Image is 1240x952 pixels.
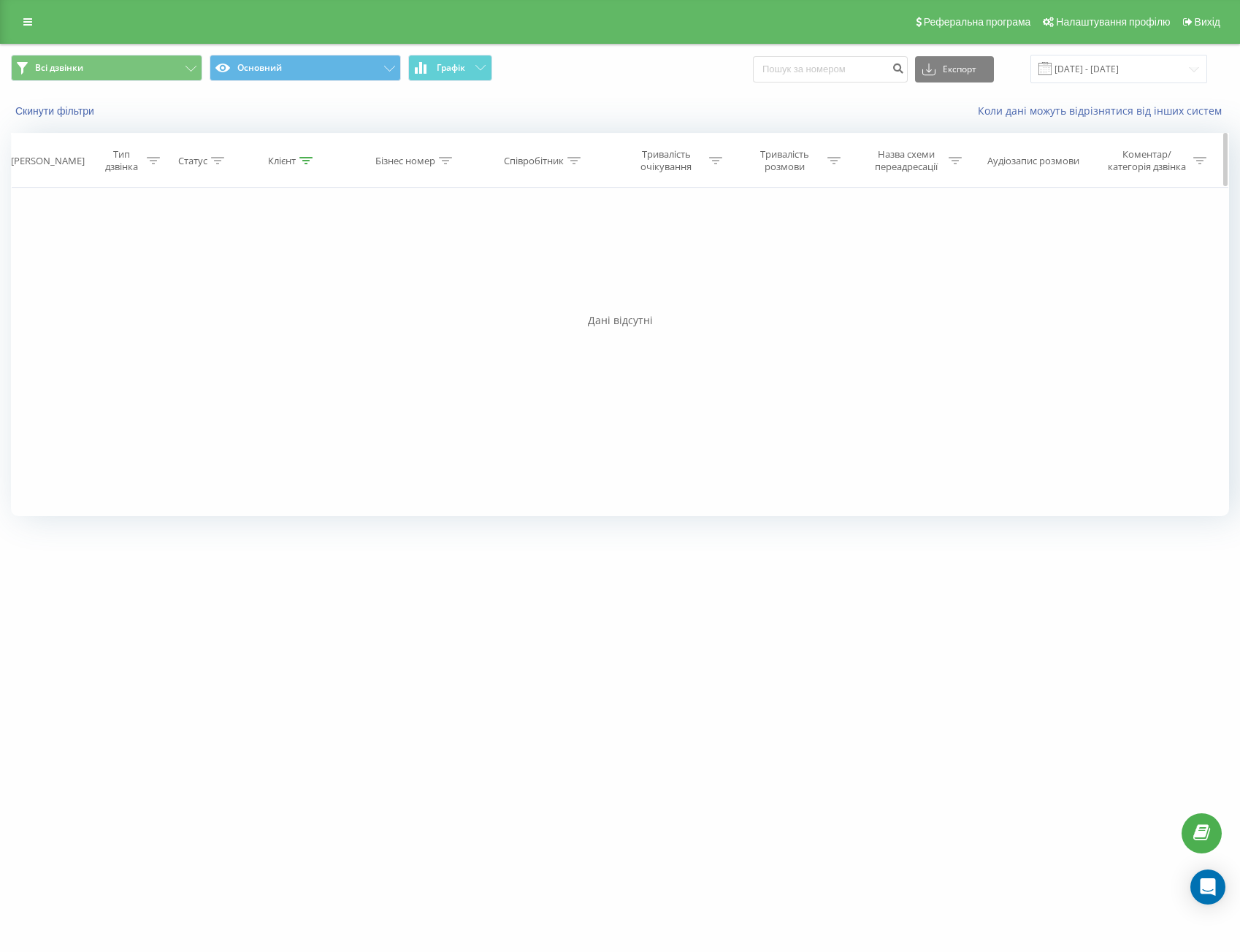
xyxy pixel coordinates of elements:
span: Всі дзвінки [35,62,83,74]
button: Основний [210,55,401,81]
div: Тривалість розмови [746,148,824,173]
div: Дані відсутні [11,313,1229,328]
div: Аудіозапис розмови [987,155,1079,167]
span: Налаштування профілю [1056,16,1170,28]
input: Пошук за номером [753,56,908,82]
div: Назва схеми переадресації [867,148,945,173]
button: Всі дзвінки [11,55,202,81]
div: Статус [178,155,207,167]
span: Вихід [1195,16,1220,28]
div: Тривалість очікування [627,148,705,173]
div: Open Intercom Messenger [1190,870,1225,905]
span: Графік [437,63,465,73]
div: Тип дзвінка [100,148,142,173]
a: Коли дані можуть відрізнятися вiд інших систем [978,104,1229,118]
button: Скинути фільтри [11,104,102,118]
button: Експорт [915,56,994,82]
div: Коментар/категорія дзвінка [1104,148,1190,173]
button: Графік [408,55,492,81]
div: Клієнт [268,155,296,167]
div: [PERSON_NAME] [11,155,85,167]
span: Реферальна програма [924,16,1031,28]
div: Бізнес номер [375,155,435,167]
div: Співробітник [504,155,564,167]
